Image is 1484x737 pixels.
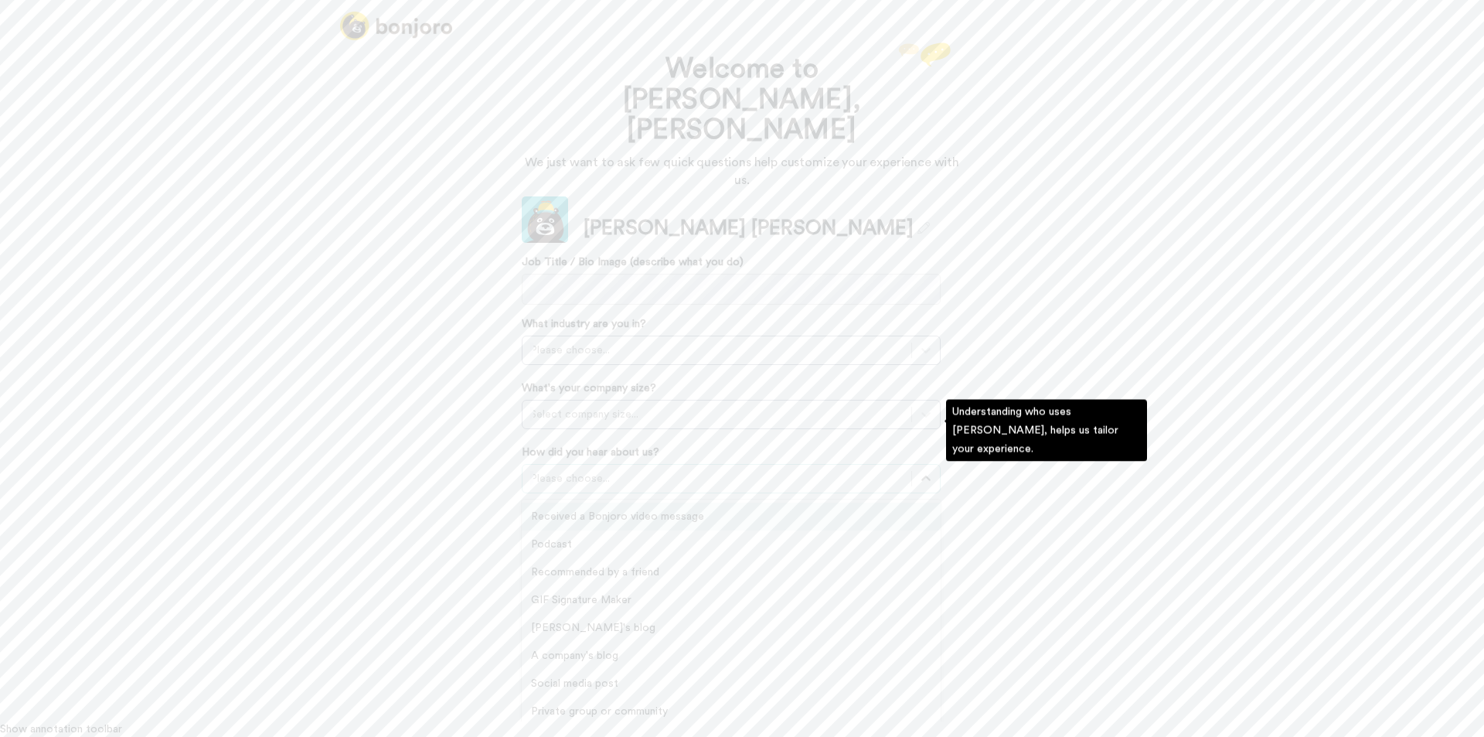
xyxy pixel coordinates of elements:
[522,586,941,614] div: GIF Signature Maker
[522,254,941,270] label: Job Title / Bio Image (describe what you do)
[568,54,916,146] h1: Welcome to [PERSON_NAME], [PERSON_NAME]
[522,614,941,642] div: [PERSON_NAME]'s blog
[522,445,659,460] label: How did you hear about us?
[522,316,646,332] label: What industry are you in?
[898,43,951,67] img: reply.svg
[522,558,941,586] div: Recommended by a friend
[340,12,452,40] img: logo_full.png
[584,214,930,243] div: [PERSON_NAME] [PERSON_NAME]
[522,698,941,725] div: Private group or community
[522,380,656,396] label: What's your company size?
[522,503,941,531] div: Received a Bonjoro video message
[522,531,941,558] div: Podcast
[522,154,962,189] p: We just want to ask few quick questions help customize your experience with us.
[522,642,941,670] div: A company's blog
[522,670,941,698] div: Social media post
[946,400,1147,462] div: Understanding who uses [PERSON_NAME], helps us tailor your experience.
